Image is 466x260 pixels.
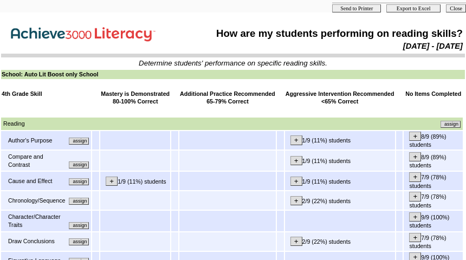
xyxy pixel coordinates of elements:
[386,4,441,12] input: Export to Excel
[3,119,231,128] td: Reading
[404,151,463,171] td: 8/9 (89%) students
[404,172,463,190] td: 7/9 (78%) students
[69,138,89,145] input: Assign additional materials that assess this skill.
[285,89,395,106] td: Aggressive Intervention Recommended <65% Correct
[179,89,276,106] td: Additional Practice Recommended 65-79% Correct
[409,172,421,181] input: +
[409,132,421,141] input: +
[1,89,91,106] td: 4th Grade Skill
[290,196,302,205] input: +
[2,59,464,67] td: Determine students' performance on specific reading skills.
[100,172,170,190] td: 1/9 (11%) students
[404,211,463,231] td: 9/9 (100%) students
[285,131,395,149] td: 1/9 (11%) students
[69,222,89,229] input: Assign additional materials that assess this skill.
[404,89,463,106] td: No Items Completed
[290,156,302,165] input: +
[409,233,421,242] input: +
[441,121,461,128] input: Assign additional materials that assess this skill.
[409,192,421,201] input: +
[3,21,166,44] img: Achieve3000 Reports Logo
[290,177,302,186] input: +
[290,135,302,145] input: +
[8,237,62,246] td: Draw Conclusions
[69,238,89,245] input: Assign additional materials that assess this skill.
[290,237,302,246] input: +
[69,178,89,185] input: Assign additional materials that assess this skill.
[69,161,89,168] input: Assign additional materials that assess this skill.
[100,89,170,106] td: Mastery is Demonstrated 80-100% Correct
[404,232,463,251] td: 7/9 (78%) students
[69,198,89,205] input: Assign additional materials that assess this skill.
[106,177,118,186] input: +
[8,196,66,205] td: Chronology/Sequence
[409,152,421,161] input: +
[8,152,66,169] td: Compare and Contrast
[404,131,463,149] td: 8/9 (89%) students
[285,191,395,210] td: 2/9 (22%) students
[409,212,421,222] input: +
[404,191,463,210] td: 7/9 (78%) students
[332,4,381,12] input: Send to Printer
[8,177,66,186] td: Cause and Effect
[446,4,466,12] input: Close
[1,70,465,79] td: School: Auto Lit Boost only School
[285,232,395,251] td: 2/9 (22%) students
[186,27,463,40] td: How are my students performing on reading skills?
[8,212,66,229] td: Character/Character Traits
[285,172,395,190] td: 1/9 (11%) students
[285,151,395,171] td: 1/9 (11%) students
[8,136,66,145] td: Author's Purpose
[186,41,463,51] td: [DATE] - [DATE]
